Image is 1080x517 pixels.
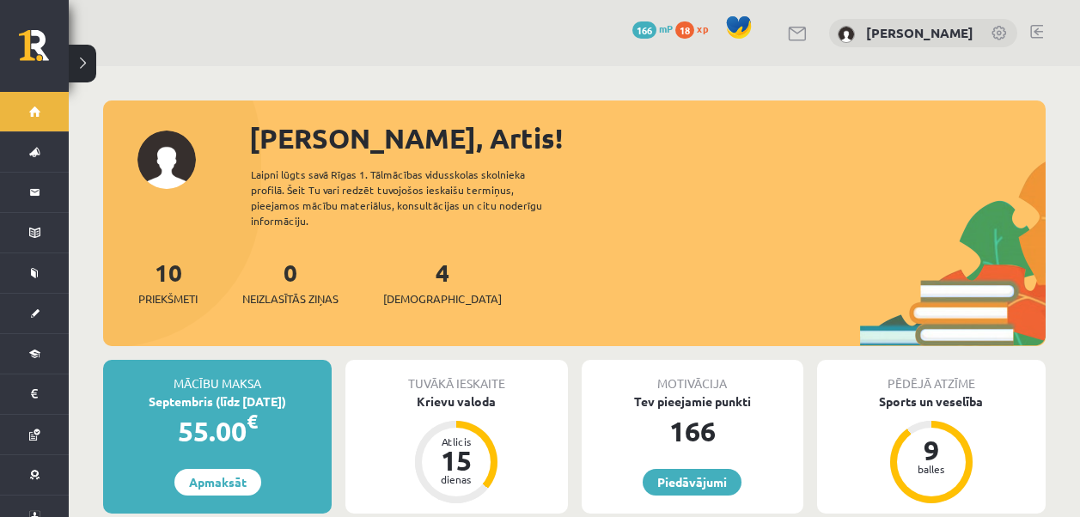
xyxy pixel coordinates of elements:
div: Mācību maksa [103,360,332,392]
a: Rīgas 1. Tālmācības vidusskola [19,30,69,73]
span: xp [697,21,708,35]
div: Motivācija [582,360,803,392]
a: 18 xp [675,21,717,35]
img: Artis Duklavs [838,26,855,43]
a: [PERSON_NAME] [866,24,973,41]
div: 15 [430,447,482,474]
a: 4[DEMOGRAPHIC_DATA] [383,257,502,307]
div: 55.00 [103,411,332,452]
div: Tuvākā ieskaite [345,360,567,392]
span: [DEMOGRAPHIC_DATA] [383,290,502,307]
div: Sports un veselība [817,392,1046,411]
a: 0Neizlasītās ziņas [242,257,339,307]
span: Priekšmeti [138,290,198,307]
div: balles [906,464,957,474]
div: Tev pieejamie punkti [582,392,803,411]
a: Apmaksāt [174,469,261,496]
div: Laipni lūgts savā Rīgas 1. Tālmācības vidusskolas skolnieka profilā. Šeit Tu vari redzēt tuvojošo... [251,167,572,228]
div: dienas [430,474,482,484]
a: 166 mP [632,21,673,35]
span: 166 [632,21,656,39]
span: € [247,409,258,434]
span: Neizlasītās ziņas [242,290,339,307]
div: [PERSON_NAME], Artis! [249,118,1046,159]
span: 18 [675,21,694,39]
span: mP [659,21,673,35]
div: Septembris (līdz [DATE]) [103,392,332,411]
div: Krievu valoda [345,392,567,411]
a: 10Priekšmeti [138,257,198,307]
div: Pēdējā atzīme [817,360,1046,392]
div: 166 [582,411,803,452]
a: Piedāvājumi [643,469,741,496]
div: 9 [906,436,957,464]
a: Krievu valoda Atlicis 15 dienas [345,392,567,506]
a: Sports un veselība 9 balles [817,392,1046,506]
div: Atlicis [430,436,482,447]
